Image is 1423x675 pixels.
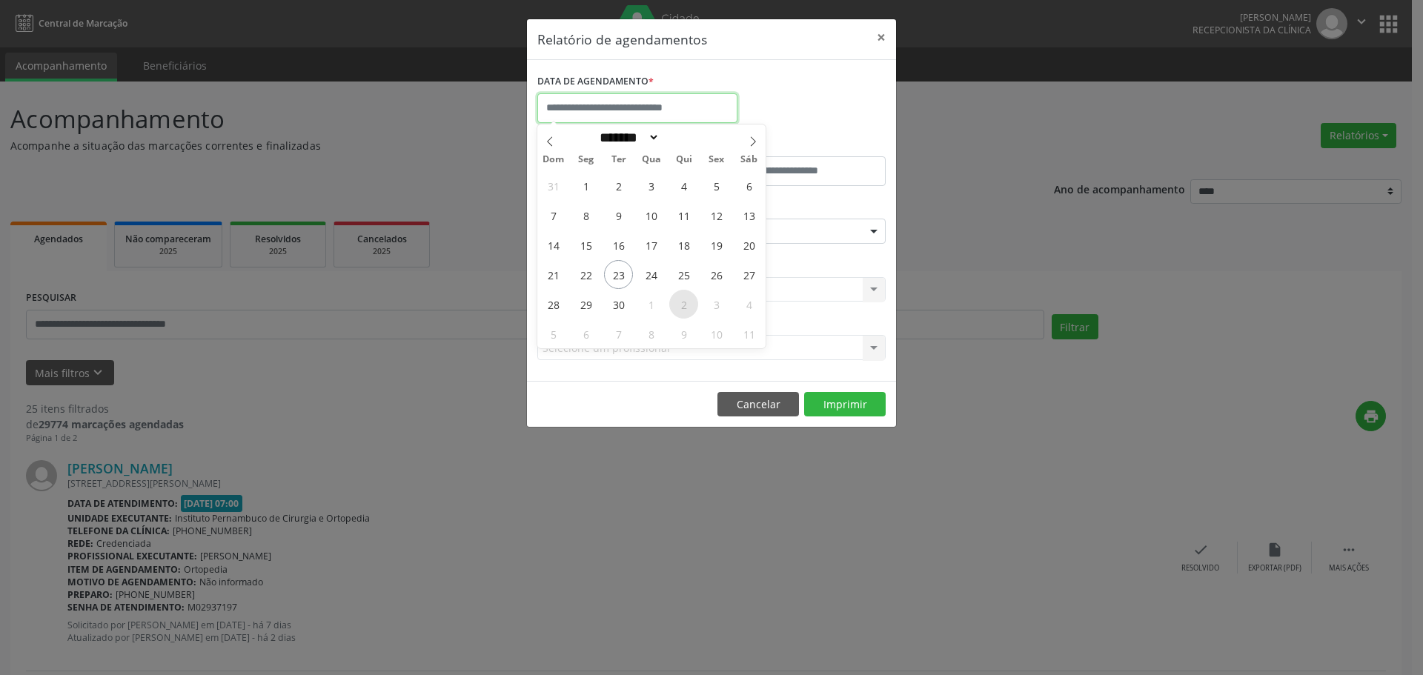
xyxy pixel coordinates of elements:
span: Outubro 1, 2025 [637,290,666,319]
span: Setembro 30, 2025 [604,290,633,319]
span: Setembro 20, 2025 [734,230,763,259]
span: Setembro 2, 2025 [604,171,633,200]
span: Outubro 8, 2025 [637,319,666,348]
label: ATÉ [715,133,886,156]
span: Setembro 15, 2025 [571,230,600,259]
span: Sex [700,155,733,164]
span: Qui [668,155,700,164]
span: Setembro 1, 2025 [571,171,600,200]
span: Setembro 4, 2025 [669,171,698,200]
span: Outubro 11, 2025 [734,319,763,348]
span: Setembro 21, 2025 [539,260,568,289]
span: Setembro 27, 2025 [734,260,763,289]
label: DATA DE AGENDAMENTO [537,70,654,93]
span: Sáb [733,155,766,164]
span: Outubro 7, 2025 [604,319,633,348]
span: Setembro 13, 2025 [734,201,763,230]
span: Setembro 18, 2025 [669,230,698,259]
span: Setembro 10, 2025 [637,201,666,230]
span: Setembro 12, 2025 [702,201,731,230]
span: Setembro 9, 2025 [604,201,633,230]
span: Setembro 23, 2025 [604,260,633,289]
span: Outubro 9, 2025 [669,319,698,348]
span: Setembro 28, 2025 [539,290,568,319]
span: Setembro 11, 2025 [669,201,698,230]
span: Setembro 3, 2025 [637,171,666,200]
span: Setembro 29, 2025 [571,290,600,319]
select: Month [594,130,660,145]
h5: Relatório de agendamentos [537,30,707,49]
span: Setembro 19, 2025 [702,230,731,259]
span: Setembro 17, 2025 [637,230,666,259]
span: Seg [570,155,603,164]
span: Outubro 6, 2025 [571,319,600,348]
span: Qua [635,155,668,164]
span: Setembro 6, 2025 [734,171,763,200]
span: Setembro 14, 2025 [539,230,568,259]
span: Outubro 3, 2025 [702,290,731,319]
span: Setembro 25, 2025 [669,260,698,289]
span: Setembro 24, 2025 [637,260,666,289]
span: Setembro 16, 2025 [604,230,633,259]
button: Cancelar [717,392,799,417]
span: Dom [537,155,570,164]
span: Outubro 10, 2025 [702,319,731,348]
button: Close [866,19,896,56]
span: Agosto 31, 2025 [539,171,568,200]
span: Setembro 7, 2025 [539,201,568,230]
span: Outubro 5, 2025 [539,319,568,348]
span: Ter [603,155,635,164]
input: Year [660,130,709,145]
button: Imprimir [804,392,886,417]
span: Setembro 8, 2025 [571,201,600,230]
span: Outubro 4, 2025 [734,290,763,319]
span: Setembro 22, 2025 [571,260,600,289]
span: Setembro 5, 2025 [702,171,731,200]
span: Outubro 2, 2025 [669,290,698,319]
span: Setembro 26, 2025 [702,260,731,289]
